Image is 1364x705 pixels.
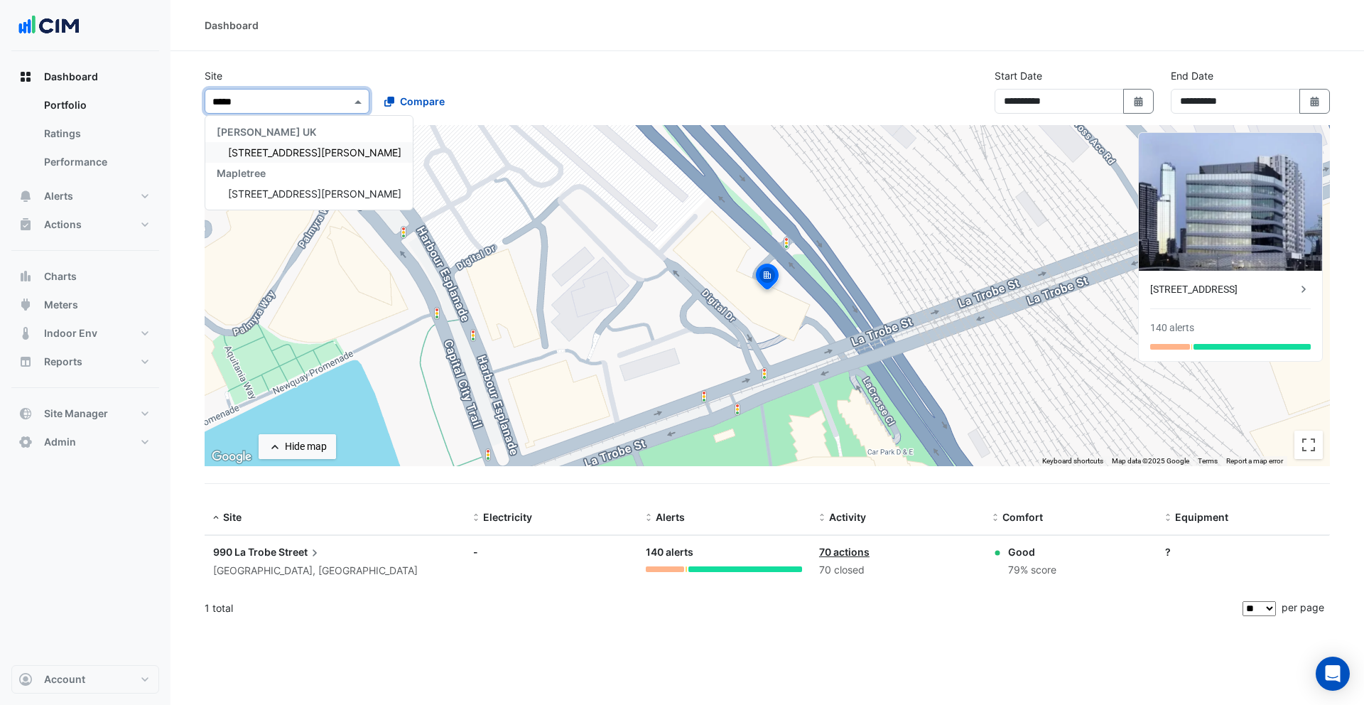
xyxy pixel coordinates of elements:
[278,544,322,560] span: Street
[18,355,33,369] app-icon: Reports
[18,70,33,84] app-icon: Dashboard
[1226,457,1283,465] a: Report a map error
[483,511,532,523] span: Electricity
[1042,456,1103,466] button: Keyboard shortcuts
[646,544,802,561] div: 140 alerts
[473,544,629,559] div: -
[44,70,98,84] span: Dashboard
[33,119,159,148] a: Ratings
[285,439,327,454] div: Hide map
[18,269,33,284] app-icon: Charts
[44,435,76,449] span: Admin
[208,448,255,466] a: Click to see this area on Google Maps
[1175,511,1228,523] span: Equipment
[1150,321,1194,335] div: 140 alerts
[18,435,33,449] app-icon: Admin
[1132,95,1145,107] fa-icon: Select Date
[33,91,159,119] a: Portfolio
[259,434,336,459] button: Hide map
[11,665,159,694] button: Account
[752,262,783,296] img: site-pin-selected.svg
[656,511,685,523] span: Alerts
[375,89,454,114] button: Compare
[44,298,78,312] span: Meters
[217,167,266,179] span: Mapletree
[223,511,242,523] span: Site
[17,11,81,40] img: Company Logo
[1002,511,1043,523] span: Comfort
[18,189,33,203] app-icon: Alerts
[819,546,870,558] a: 70 actions
[11,210,159,239] button: Actions
[18,326,33,340] app-icon: Indoor Env
[44,326,97,340] span: Indoor Env
[33,148,159,176] a: Performance
[44,217,82,232] span: Actions
[1282,601,1324,613] span: per page
[400,94,445,109] span: Compare
[11,182,159,210] button: Alerts
[1294,431,1323,459] button: Toggle fullscreen view
[11,319,159,348] button: Indoor Env
[1316,657,1350,691] div: Open Intercom Messenger
[1008,562,1056,578] div: 79% score
[11,91,159,182] div: Dashboard
[205,591,1240,626] div: 1 total
[995,68,1042,83] label: Start Date
[44,672,85,687] span: Account
[11,262,159,291] button: Charts
[205,18,259,33] div: Dashboard
[1150,282,1297,297] div: [STREET_ADDRESS]
[11,399,159,428] button: Site Manager
[213,563,456,579] div: [GEOGRAPHIC_DATA], [GEOGRAPHIC_DATA]
[1112,457,1189,465] span: Map data ©2025 Google
[18,298,33,312] app-icon: Meters
[213,546,276,558] span: 990 La Trobe
[1309,95,1321,107] fa-icon: Select Date
[44,269,77,284] span: Charts
[11,291,159,319] button: Meters
[228,146,401,158] span: [STREET_ADDRESS][PERSON_NAME]
[1165,544,1321,559] div: ?
[1139,133,1322,271] img: 990 La Trobe Street
[44,407,108,421] span: Site Manager
[819,562,975,578] div: 70 closed
[205,115,413,210] ng-dropdown-panel: Options list
[829,511,866,523] span: Activity
[228,188,401,200] span: [STREET_ADDRESS][PERSON_NAME]
[11,428,159,456] button: Admin
[44,355,82,369] span: Reports
[1008,544,1056,559] div: Good
[44,189,73,203] span: Alerts
[217,126,316,138] span: [PERSON_NAME] UK
[205,68,222,83] label: Site
[18,217,33,232] app-icon: Actions
[1198,457,1218,465] a: Terms (opens in new tab)
[1171,68,1213,83] label: End Date
[11,348,159,376] button: Reports
[208,448,255,466] img: Google
[18,407,33,421] app-icon: Site Manager
[11,63,159,91] button: Dashboard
